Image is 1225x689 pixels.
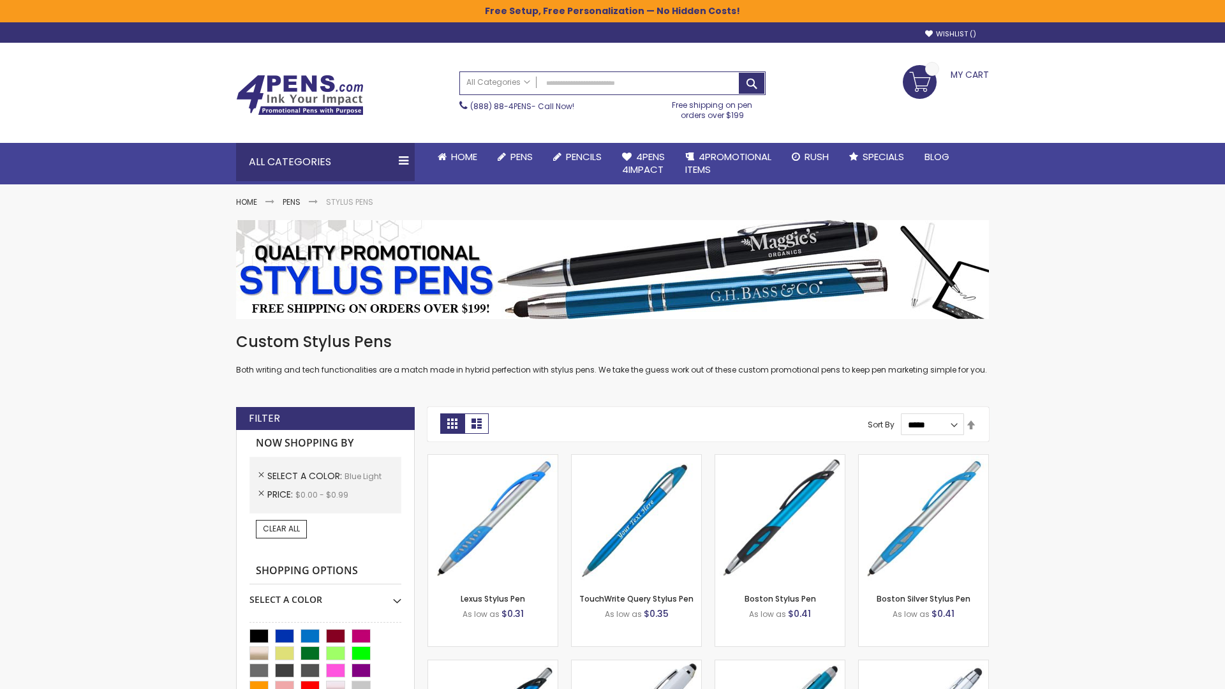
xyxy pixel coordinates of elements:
[572,660,701,670] a: Kimberly Logo Stylus Pens-LT-Blue
[236,332,989,352] h1: Custom Stylus Pens
[249,558,401,585] strong: Shopping Options
[267,488,295,501] span: Price
[868,419,895,430] label: Sort By
[893,609,930,619] span: As low as
[572,454,701,465] a: TouchWrite Query Stylus Pen-Blue Light
[427,143,487,171] a: Home
[236,75,364,115] img: 4Pens Custom Pens and Promotional Products
[644,607,669,620] span: $0.35
[566,150,602,163] span: Pencils
[236,143,415,181] div: All Categories
[932,607,954,620] span: $0.41
[428,454,558,465] a: Lexus Stylus Pen-Blue - Light
[460,72,537,93] a: All Categories
[428,455,558,584] img: Lexus Stylus Pen-Blue - Light
[510,150,533,163] span: Pens
[487,143,543,171] a: Pens
[267,470,345,482] span: Select A Color
[685,150,771,176] span: 4PROMOTIONAL ITEMS
[249,584,401,606] div: Select A Color
[859,455,988,584] img: Boston Silver Stylus Pen-Blue - Light
[863,150,904,163] span: Specials
[579,593,694,604] a: TouchWrite Query Stylus Pen
[788,607,811,620] span: $0.41
[461,593,525,604] a: Lexus Stylus Pen
[659,95,766,121] div: Free shipping on pen orders over $199
[745,593,816,604] a: Boston Stylus Pen
[572,455,701,584] img: TouchWrite Query Stylus Pen-Blue Light
[715,660,845,670] a: Lory Metallic Stylus Pen-Blue - Light
[440,413,464,434] strong: Grid
[805,150,829,163] span: Rush
[256,520,307,538] a: Clear All
[428,660,558,670] a: Lexus Metallic Stylus Pen-Blue - Light
[295,489,348,500] span: $0.00 - $0.99
[470,101,531,112] a: (888) 88-4PENS
[283,196,301,207] a: Pens
[877,593,970,604] a: Boston Silver Stylus Pen
[236,196,257,207] a: Home
[463,609,500,619] span: As low as
[466,77,530,87] span: All Categories
[326,196,373,207] strong: Stylus Pens
[543,143,612,171] a: Pencils
[839,143,914,171] a: Specials
[715,455,845,584] img: Boston Stylus Pen-Blue - Light
[622,150,665,176] span: 4Pens 4impact
[236,220,989,319] img: Stylus Pens
[249,411,280,426] strong: Filter
[859,660,988,670] a: Silver Cool Grip Stylus Pen-Blue - Light
[236,332,989,376] div: Both writing and tech functionalities are a match made in hybrid perfection with stylus pens. We ...
[924,150,949,163] span: Blog
[345,471,382,482] span: Blue Light
[451,150,477,163] span: Home
[501,607,524,620] span: $0.31
[914,143,960,171] a: Blog
[263,523,300,534] span: Clear All
[715,454,845,465] a: Boston Stylus Pen-Blue - Light
[249,430,401,457] strong: Now Shopping by
[675,143,782,184] a: 4PROMOTIONALITEMS
[612,143,675,184] a: 4Pens4impact
[749,609,786,619] span: As low as
[925,29,976,39] a: Wishlist
[605,609,642,619] span: As low as
[782,143,839,171] a: Rush
[859,454,988,465] a: Boston Silver Stylus Pen-Blue - Light
[470,101,574,112] span: - Call Now!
